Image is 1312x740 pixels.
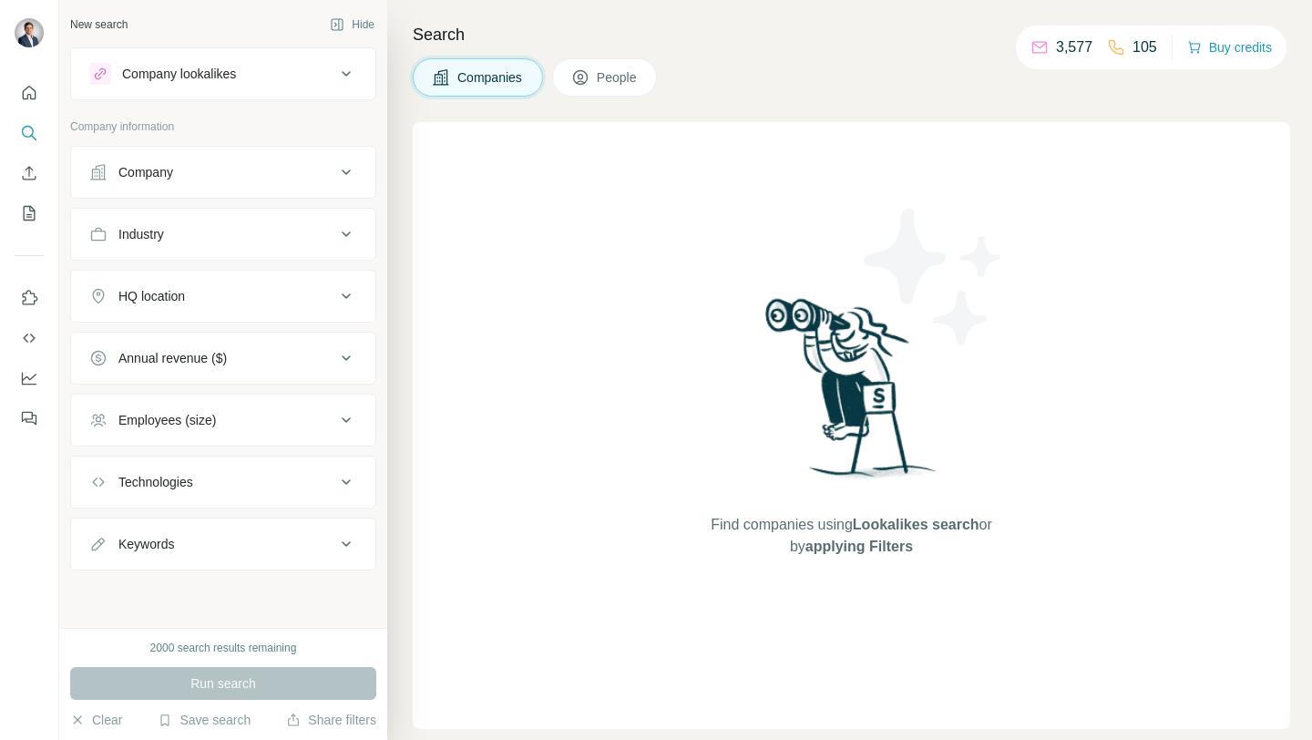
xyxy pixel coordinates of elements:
button: Search [15,117,44,149]
div: Industry [118,225,164,243]
div: HQ location [118,287,185,305]
div: Company lookalikes [122,65,236,83]
div: 2000 search results remaining [150,640,297,656]
div: Keywords [118,535,174,553]
p: Company information [70,118,376,135]
span: Companies [457,68,524,87]
button: Company lookalikes [71,52,375,96]
button: Enrich CSV [15,157,44,190]
img: Avatar [15,18,44,47]
button: Use Surfe on LinkedIn [15,282,44,314]
button: Save search [158,711,251,729]
div: New search [70,16,128,33]
p: 105 [1133,36,1157,58]
button: Feedback [15,402,44,435]
span: People [597,68,639,87]
div: Company [118,163,173,181]
button: Buy credits [1187,35,1272,60]
div: Annual revenue ($) [118,349,227,367]
div: Technologies [118,473,193,491]
button: Quick start [15,77,44,109]
span: applying Filters [805,539,913,554]
p: 3,577 [1056,36,1092,58]
button: Annual revenue ($) [71,336,375,380]
img: Surfe Illustration - Stars [852,195,1016,359]
div: Employees (size) [118,411,216,429]
button: Company [71,150,375,194]
button: Technologies [71,460,375,504]
span: Lookalikes search [853,517,979,532]
button: Use Surfe API [15,322,44,355]
button: Clear [70,711,122,729]
button: Dashboard [15,362,44,395]
button: Industry [71,212,375,256]
button: Share filters [286,711,376,729]
h4: Search [413,22,1290,47]
button: My lists [15,197,44,230]
button: Hide [317,11,387,38]
button: Employees (size) [71,398,375,442]
button: Keywords [71,522,375,566]
img: Surfe Illustration - Woman searching with binoculars [757,293,947,497]
span: Find companies using or by [705,514,997,558]
button: HQ location [71,274,375,318]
